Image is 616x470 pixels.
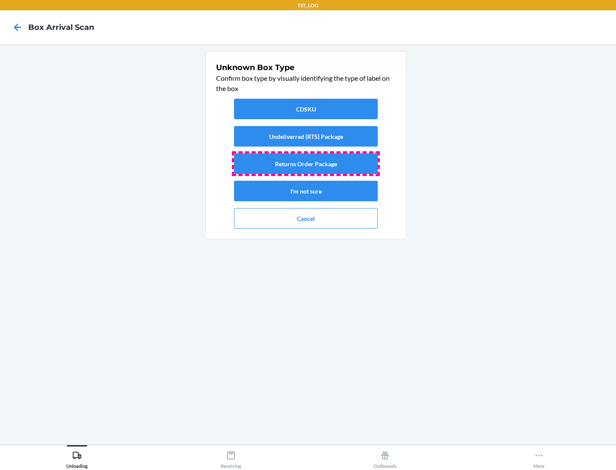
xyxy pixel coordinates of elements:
[66,447,88,469] div: Unloading
[234,99,378,119] button: CDSKU
[221,447,241,469] div: Receiving
[308,445,462,469] button: Outbounds
[462,445,616,469] button: More
[297,2,319,9] p: TST_LOG
[28,22,94,33] h4: Box Arrival Scan
[234,153,378,174] button: Returns Order Package
[234,208,378,229] button: Cancel
[154,445,308,469] button: Receiving
[216,62,396,73] h1: Unknown Box Type
[533,447,545,469] div: More
[234,181,378,201] button: I'm not sure
[234,126,378,147] button: Undeliverred (RTS) Package
[373,447,397,469] div: Outbounds
[216,73,396,94] p: Confirm box type by visually identifying the type of label on the box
